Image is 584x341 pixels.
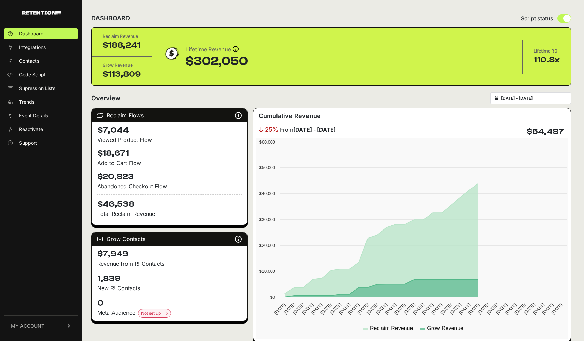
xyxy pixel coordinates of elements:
h4: $54,487 [527,126,564,137]
h2: Overview [91,93,120,103]
text: [DATE] [393,302,407,315]
span: Event Details [19,112,48,119]
span: Script status [521,14,553,23]
a: Contacts [4,56,78,66]
span: Trends [19,99,34,105]
h4: $7,044 [97,125,242,136]
text: [DATE] [430,302,444,315]
span: MY ACCOUNT [11,323,44,329]
span: Support [19,139,37,146]
strong: [DATE] - [DATE] [293,126,336,133]
span: Reactivate [19,126,43,133]
span: Dashboard [19,30,44,37]
text: [DATE] [357,302,370,315]
text: [DATE] [273,302,287,315]
text: [DATE] [403,302,416,315]
a: Event Details [4,110,78,121]
img: Retention.com [22,11,61,15]
text: [DATE] [366,302,379,315]
a: Reactivate [4,124,78,135]
text: $40,000 [259,191,275,196]
span: Integrations [19,44,46,51]
text: [DATE] [439,302,453,315]
span: From [280,125,336,134]
div: Meta Audience [97,309,242,318]
img: dollar-coin-05c43ed7efb7bc0c12610022525b4bbbb207c7efeef5aecc26f025e68dcafac9.png [163,45,180,62]
a: Supression Lists [4,83,78,94]
a: Code Script [4,69,78,80]
text: [DATE] [449,302,462,315]
div: Add to Cart Flow [97,159,242,167]
span: 25% [265,125,279,134]
text: [DATE] [347,302,360,315]
text: [DATE] [412,302,425,315]
text: $20,000 [259,243,275,248]
text: [DATE] [467,302,481,315]
text: [DATE] [504,302,518,315]
text: [DATE] [384,302,398,315]
p: New R! Contacts [97,284,242,292]
text: [DATE] [310,302,324,315]
a: Integrations [4,42,78,53]
text: [DATE] [329,302,342,315]
div: Grow Revenue [103,62,141,69]
div: Reclaim Flows [92,108,247,122]
text: [DATE] [513,302,527,315]
text: [DATE] [477,302,490,315]
text: [DATE] [532,302,545,315]
text: $10,000 [259,269,275,274]
text: $60,000 [259,139,275,145]
div: $188,241 [103,40,141,51]
div: Lifetime Revenue [185,45,248,55]
text: [DATE] [421,302,434,315]
span: Supression Lists [19,85,55,92]
p: Total Reclaim Revenue [97,210,242,218]
text: [DATE] [541,302,555,315]
a: Dashboard [4,28,78,39]
a: MY ACCOUNT [4,315,78,336]
h4: $46,538 [97,194,242,210]
h4: $20,823 [97,171,242,182]
text: Grow Revenue [427,325,464,331]
text: [DATE] [338,302,351,315]
div: 110.8x [534,55,560,65]
text: [DATE] [486,302,499,315]
a: Trends [4,97,78,107]
text: [DATE] [283,302,296,315]
h4: $18,671 [97,148,242,159]
h4: $7,949 [97,249,242,260]
text: Reclaim Revenue [370,325,413,331]
h2: DASHBOARD [91,14,130,23]
text: $0 [270,295,275,300]
text: [DATE] [319,302,333,315]
p: Revenue from R! Contacts [97,260,242,268]
text: [DATE] [551,302,564,315]
div: Lifetime ROI [534,48,560,55]
div: Viewed Product Flow [97,136,242,144]
div: Abandoned Checkout Flow [97,182,242,190]
text: [DATE] [523,302,536,315]
span: Contacts [19,58,39,64]
h3: Cumulative Revenue [259,111,321,121]
text: [DATE] [292,302,305,315]
span: Code Script [19,71,46,78]
h4: 1,839 [97,273,242,284]
div: Grow Contacts [92,232,247,246]
text: $30,000 [259,217,275,222]
div: Reclaim Revenue [103,33,141,40]
div: $113,809 [103,69,141,80]
text: [DATE] [301,302,314,315]
text: [DATE] [375,302,388,315]
a: Support [4,137,78,148]
text: [DATE] [458,302,471,315]
text: [DATE] [495,302,508,315]
text: $50,000 [259,165,275,170]
h4: 0 [97,298,242,309]
div: $302,050 [185,55,248,68]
